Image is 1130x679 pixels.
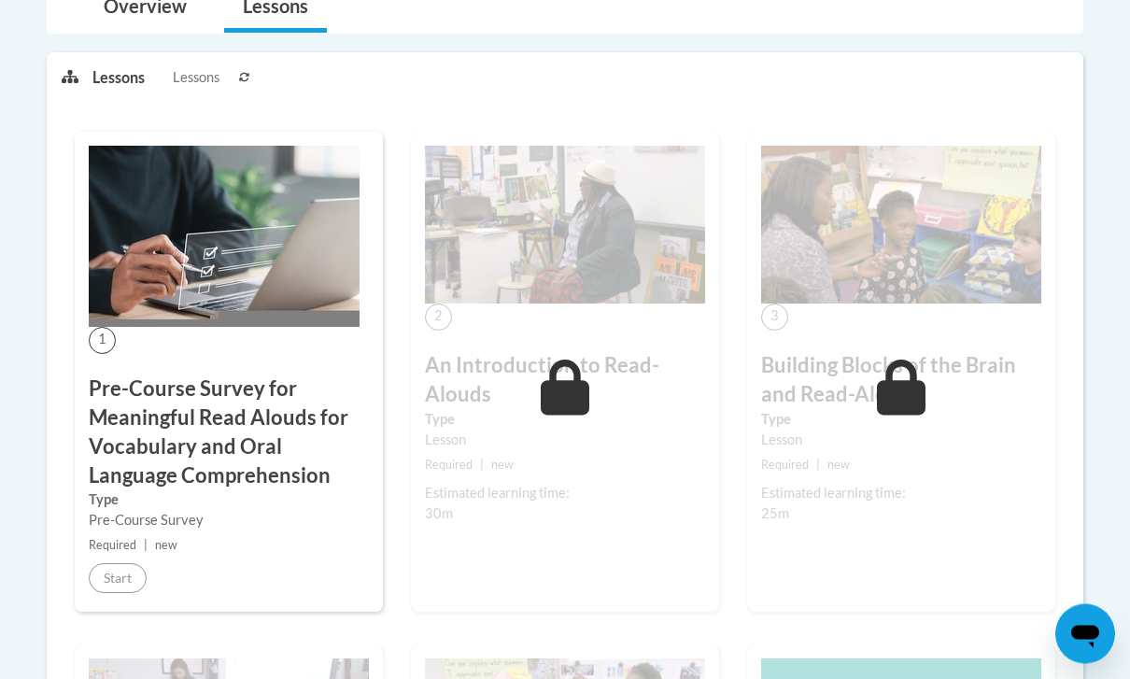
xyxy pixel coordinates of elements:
[89,511,369,531] div: Pre-Course Survey
[425,352,705,410] h3: An Introduction to Read-Alouds
[425,506,453,522] span: 30m
[425,459,473,473] span: Required
[144,539,148,553] span: |
[761,506,789,522] span: 25m
[425,304,452,332] span: 2
[425,484,705,504] div: Estimated learning time:
[89,328,116,355] span: 1
[173,68,219,89] span: Lessons
[89,147,360,328] img: Course Image
[92,68,145,89] p: Lessons
[761,147,1041,304] img: Course Image
[89,564,147,594] button: Start
[761,431,1041,451] div: Lesson
[761,484,1041,504] div: Estimated learning time:
[816,459,820,473] span: |
[761,304,788,332] span: 3
[425,410,705,431] label: Type
[761,410,1041,431] label: Type
[761,352,1041,410] h3: Building Blocks of the Brain and Read-Alouds
[89,375,369,490] h3: Pre-Course Survey for Meaningful Read Alouds for Vocabulary and Oral Language Comprehension
[425,147,705,304] img: Course Image
[480,459,484,473] span: |
[491,459,514,473] span: new
[155,539,177,553] span: new
[425,431,705,451] div: Lesson
[89,490,369,511] label: Type
[761,459,809,473] span: Required
[1055,604,1115,664] iframe: Button to launch messaging window
[827,459,850,473] span: new
[89,539,136,553] span: Required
